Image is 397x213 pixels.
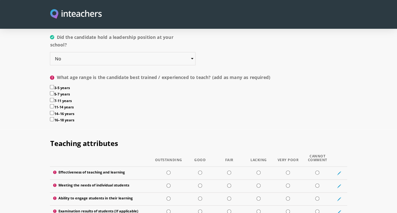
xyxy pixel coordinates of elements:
input: 7-11 years [50,98,54,102]
label: 14–16 years [50,111,347,118]
label: Meeting the needs of individual students [53,183,148,189]
a: Visit this site's homepage [50,9,102,20]
input: 14–16 years [50,111,54,115]
label: Ability to engage students in their learning [53,196,148,202]
th: Cannot Comment [303,154,332,167]
span: Teaching attributes [50,138,118,148]
th: Fair [214,154,244,167]
th: Outstanding [152,154,185,167]
label: 11-14 years [50,104,347,111]
label: Did the candidate hold a leadership position at your school? [50,33,195,52]
label: 16–18 years [50,117,347,124]
th: Lacking [244,154,273,167]
th: Very Poor [273,154,303,167]
input: 5-7 years [50,91,54,95]
label: What age range is the candidate best trained / experienced to teach? (add as many as required) [50,74,347,85]
label: Effectiveness of teaching and learning [53,170,148,176]
input: 11-14 years [50,104,54,108]
label: 3-5 years [50,85,347,92]
th: Good [185,154,215,167]
input: 16–18 years [50,117,54,121]
input: 3-5 years [50,85,54,89]
label: 5-7 years [50,91,347,98]
img: Inteachers [50,9,102,20]
label: 7-11 years [50,98,347,105]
